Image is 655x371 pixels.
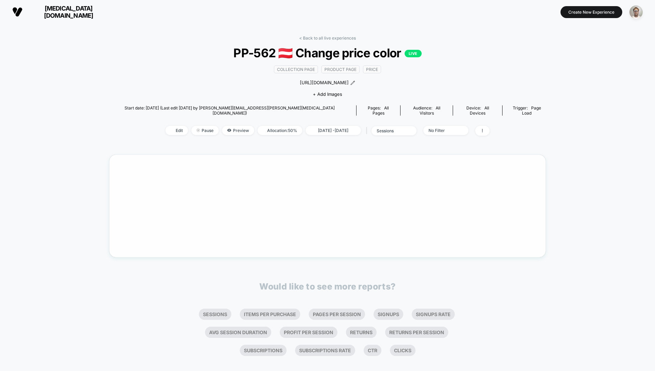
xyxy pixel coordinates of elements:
li: Signups [374,309,403,320]
span: [URL][DOMAIN_NAME] [300,79,349,86]
li: Signups Rate [412,309,455,320]
li: Sessions [199,309,231,320]
span: All Visitors [420,105,440,116]
span: | [364,126,372,136]
span: PRICE [363,65,381,73]
p: Would like to see more reports? [259,281,396,292]
div: No Filter [428,128,456,133]
div: Audience: [406,105,448,116]
li: Subscriptions [240,345,287,356]
img: end [196,129,200,132]
span: [MEDICAL_DATA][DOMAIN_NAME] [28,5,110,19]
li: Items Per Purchase [240,309,300,320]
div: sessions [377,128,404,133]
li: Clicks [390,345,416,356]
li: Returns Per Session [385,327,448,338]
p: LIVE [405,50,422,57]
li: Returns [346,327,377,338]
span: Allocation: 50% [258,126,302,135]
span: Preview [222,126,254,135]
li: Pages Per Session [309,309,365,320]
img: Visually logo [12,7,23,17]
div: Pages: [362,105,395,116]
span: Edit [165,126,188,135]
img: ppic [629,5,643,19]
span: Pause [191,126,219,135]
li: Subscriptions Rate [295,345,355,356]
span: PP-562 🇦🇹 Change price color [131,46,524,60]
span: Start date: [DATE] (Last edit [DATE] by [PERSON_NAME][EMAIL_ADDRESS][PERSON_NAME][MEDICAL_DATA][D... [109,105,350,116]
button: Create New Experience [561,6,622,18]
span: Device: [453,105,502,116]
a: < Back to all live experiences [299,35,356,41]
span: [DATE] - [DATE] [306,126,361,135]
li: Profit Per Session [280,327,337,338]
div: Trigger: [508,105,546,116]
span: product page [321,65,360,73]
span: + Add Images [313,91,342,97]
li: Avg Session Duration [205,327,271,338]
button: [MEDICAL_DATA][DOMAIN_NAME] [10,4,112,19]
li: Ctr [364,345,381,356]
button: ppic [627,5,645,19]
span: Page Load [522,105,541,116]
span: all pages [373,105,389,116]
span: COLLECTION PAGE [274,65,318,73]
span: all devices [470,105,489,116]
